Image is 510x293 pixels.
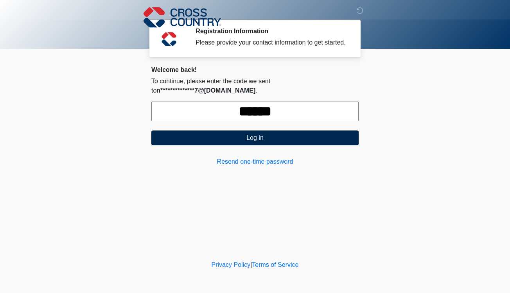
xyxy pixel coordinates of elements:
[151,130,359,145] button: Log in
[196,38,347,47] div: Please provide your contact information to get started.
[151,157,359,166] a: Resend one-time password
[157,27,181,51] img: Agent Avatar
[252,261,298,268] a: Terms of Service
[151,66,359,73] h2: Welcome back!
[144,6,221,29] img: Cross Country Logo
[151,77,359,95] p: To continue, please enter the code we sent to .
[250,261,252,268] a: |
[212,261,251,268] a: Privacy Policy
